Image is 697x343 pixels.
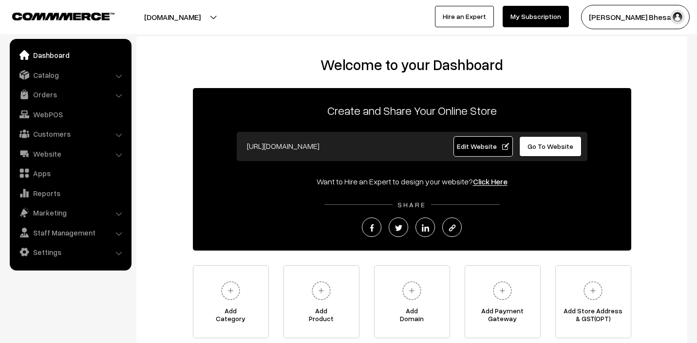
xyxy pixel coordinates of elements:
span: Go To Website [527,142,573,150]
button: [DOMAIN_NAME] [110,5,235,29]
a: AddDomain [374,265,450,338]
span: SHARE [393,200,431,209]
p: Create and Share Your Online Store [193,102,631,119]
a: Staff Management [12,224,128,241]
a: AddProduct [283,265,359,338]
img: plus.svg [398,277,425,304]
span: Add Product [284,307,359,326]
img: plus.svg [308,277,335,304]
a: Marketing [12,204,128,221]
a: My Subscription [503,6,569,27]
span: Add Payment Gateway [465,307,540,326]
img: plus.svg [217,277,244,304]
a: COMMMERCE [12,10,97,21]
span: Edit Website [457,142,509,150]
span: Add Store Address & GST(OPT) [556,307,631,326]
img: plus.svg [580,277,606,304]
a: Apps [12,164,128,182]
a: Hire an Expert [435,6,494,27]
a: Settings [12,243,128,261]
img: user [670,10,685,24]
a: Dashboard [12,46,128,64]
a: Edit Website [453,136,513,157]
img: plus.svg [489,277,516,304]
a: Orders [12,86,128,103]
h2: Welcome to your Dashboard [146,56,678,73]
span: Add Domain [375,307,450,326]
a: Add Store Address& GST(OPT) [555,265,631,338]
img: COMMMERCE [12,13,114,20]
a: Add PaymentGateway [465,265,541,338]
a: WebPOS [12,106,128,123]
a: Reports [12,184,128,202]
a: Catalog [12,66,128,84]
span: Add Category [193,307,268,326]
a: Click Here [473,177,508,186]
a: AddCategory [193,265,269,338]
a: Customers [12,125,128,143]
div: Want to Hire an Expert to design your website? [193,176,631,187]
a: Go To Website [519,136,582,157]
button: [PERSON_NAME] Bhesani… [581,5,690,29]
a: Website [12,145,128,162]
